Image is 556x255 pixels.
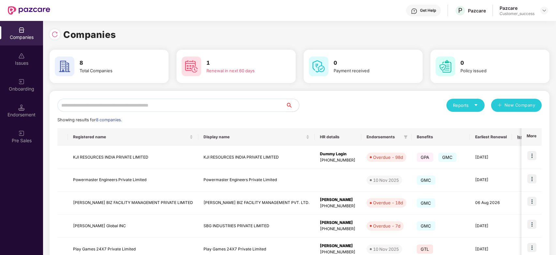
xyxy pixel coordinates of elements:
img: svg+xml;base64,PHN2ZyBpZD0iRHJvcGRvd24tMzJ4MzIiIHhtbG5zPSJodHRwOi8vd3d3LnczLm9yZy8yMDAwL3N2ZyIgd2... [542,8,547,13]
span: Showing results for [57,117,122,122]
th: More [521,128,542,146]
div: Overdue - 98d [373,154,403,161]
td: [DATE] [470,214,512,238]
span: plus [498,103,502,108]
img: svg+xml;base64,PHN2ZyB4bWxucz0iaHR0cDovL3d3dy53My5vcmcvMjAwMC9zdmciIHdpZHRoPSI2MCIgaGVpZ2h0PSI2MC... [55,57,74,76]
th: Registered name [68,128,198,146]
div: Pazcare [500,5,534,11]
img: svg+xml;base64,PHN2ZyB3aWR0aD0iMTQuNSIgaGVpZ2h0PSIxNC41IiB2aWV3Qm94PSIwIDAgMTYgMTYiIGZpbGw9Im5vbm... [18,104,25,111]
span: 8 companies. [96,117,122,122]
h1: Companies [63,27,116,42]
div: Pazcare [468,8,486,14]
td: [PERSON_NAME] BIZ FACILITY MANAGEMENT PRIVATE LIMITED [68,192,198,215]
td: 06 Aug 2026 [470,192,512,215]
span: P [458,7,462,14]
div: [PERSON_NAME] [320,220,356,226]
div: [PHONE_NUMBER] [320,157,356,163]
div: [PERSON_NAME] [320,243,356,249]
img: New Pazcare Logo [8,6,50,15]
span: filter [404,135,408,139]
div: 0 [517,200,535,206]
div: 0 [517,223,535,229]
div: Overdue - 7d [373,223,400,229]
div: 0 [517,246,535,252]
th: Issues [512,128,540,146]
img: svg+xml;base64,PHN2ZyBpZD0iUmVsb2FkLTMyeDMyIiB4bWxucz0iaHR0cDovL3d3dy53My5vcmcvMjAwMC9zdmciIHdpZH... [52,31,58,38]
td: [PERSON_NAME] Global INC [68,214,198,238]
div: 0 [517,177,535,183]
div: [PHONE_NUMBER] [320,203,356,209]
span: filter [402,133,409,141]
img: svg+xml;base64,PHN2ZyB4bWxucz0iaHR0cDovL3d3dy53My5vcmcvMjAwMC9zdmciIHdpZHRoPSI2MCIgaGVpZ2h0PSI2MC... [182,57,201,76]
h3: 0 [334,59,404,67]
th: Earliest Renewal [470,128,512,146]
div: Payment received [334,67,404,74]
img: svg+xml;base64,PHN2ZyBpZD0iQ29tcGFuaWVzIiB4bWxucz0iaHR0cDovL3d3dy53My5vcmcvMjAwMC9zdmciIHdpZHRoPS... [18,27,25,33]
div: Renewal in next 60 days [206,67,277,74]
img: svg+xml;base64,PHN2ZyBpZD0iSXNzdWVzX2Rpc2FibGVkIiB4bWxucz0iaHR0cDovL3d3dy53My5vcmcvMjAwMC9zdmciIH... [18,53,25,59]
span: Display name [203,134,305,140]
span: Endorsements [367,134,401,140]
span: GMC [417,221,435,230]
img: svg+xml;base64,PHN2ZyBpZD0iSGVscC0zMngzMiIgeG1sbnM9Imh0dHA6Ly93d3cudzMub3JnLzIwMDAvc3ZnIiB3aWR0aD... [411,8,417,14]
img: svg+xml;base64,PHN2ZyB3aWR0aD0iMjAiIGhlaWdodD0iMjAiIHZpZXdCb3g9IjAgMCAyMCAyMCIgZmlsbD0ibm9uZSIgeG... [18,78,25,85]
span: search [286,103,299,108]
div: 10 Nov 2025 [373,246,399,252]
img: svg+xml;base64,PHN2ZyB4bWxucz0iaHR0cDovL3d3dy53My5vcmcvMjAwMC9zdmciIHdpZHRoPSI2MCIgaGVpZ2h0PSI2MC... [436,57,455,76]
h3: 8 [80,59,150,67]
td: Powermaster Engineers Private Limited [198,169,315,192]
img: icon [527,243,536,252]
span: GMC [417,176,435,185]
div: Customer_success [500,11,534,16]
div: Policy issued [460,67,531,74]
div: Total Companies [80,67,150,74]
td: KJI RESOURCES INDIA PRIVATE LIMITED [198,146,315,169]
span: caret-down [474,103,478,107]
td: [PERSON_NAME] BIZ FACILITY MANAGEMENT PVT. LTD. [198,192,315,215]
span: GPA [417,153,433,162]
td: [DATE] [470,169,512,192]
div: Overdue - 18d [373,199,403,206]
th: Display name [198,128,315,146]
span: GTL [417,245,433,254]
img: icon [527,220,536,229]
div: 10 Nov 2025 [373,177,399,183]
td: SBG INDUSTRIES PRIVATE LIMITED [198,214,315,238]
img: icon [527,174,536,183]
div: [PERSON_NAME] [320,197,356,203]
div: [PHONE_NUMBER] [320,226,356,232]
td: [DATE] [470,146,512,169]
span: New Company [504,102,535,109]
div: Dummy Login [320,151,356,157]
button: search [286,99,299,112]
span: Issues [517,134,530,140]
h3: 0 [460,59,531,67]
span: GMC [417,198,435,208]
div: 0 [517,154,535,161]
img: svg+xml;base64,PHN2ZyB3aWR0aD0iMjAiIGhlaWdodD0iMjAiIHZpZXdCb3g9IjAgMCAyMCAyMCIgZmlsbD0ibm9uZSIgeG... [18,130,25,137]
img: icon [527,197,536,206]
img: svg+xml;base64,PHN2ZyB4bWxucz0iaHR0cDovL3d3dy53My5vcmcvMjAwMC9zdmciIHdpZHRoPSI2MCIgaGVpZ2h0PSI2MC... [309,57,328,76]
div: Get Help [420,8,436,13]
div: Reports [453,102,478,109]
th: Benefits [412,128,470,146]
span: Registered name [73,134,188,140]
td: KJI RESOURCES INDIA PRIVATE LIMITED [68,146,198,169]
span: GMC [438,153,457,162]
h3: 1 [206,59,277,67]
button: plusNew Company [491,99,542,112]
img: icon [527,151,536,160]
td: Powermaster Engineers Private Limited [68,169,198,192]
th: HR details [315,128,361,146]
